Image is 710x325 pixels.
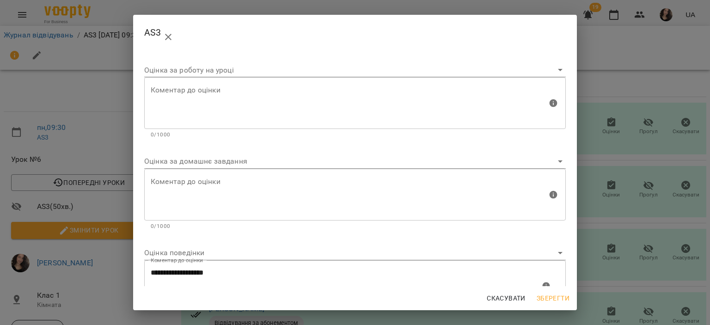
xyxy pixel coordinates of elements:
button: Скасувати [483,290,529,307]
button: Зберегти [533,290,573,307]
h2: AS3 [144,22,566,44]
span: Зберегти [537,293,569,304]
p: 0/1000 [151,130,559,140]
div: Максимальна кількість: 1000 символів [144,260,566,322]
span: Скасувати [487,293,526,304]
div: Максимальна кількість: 1000 символів [144,169,566,231]
button: close [157,26,179,48]
p: 0/1000 [151,222,559,231]
div: Максимальна кількість: 1000 символів [144,77,566,139]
